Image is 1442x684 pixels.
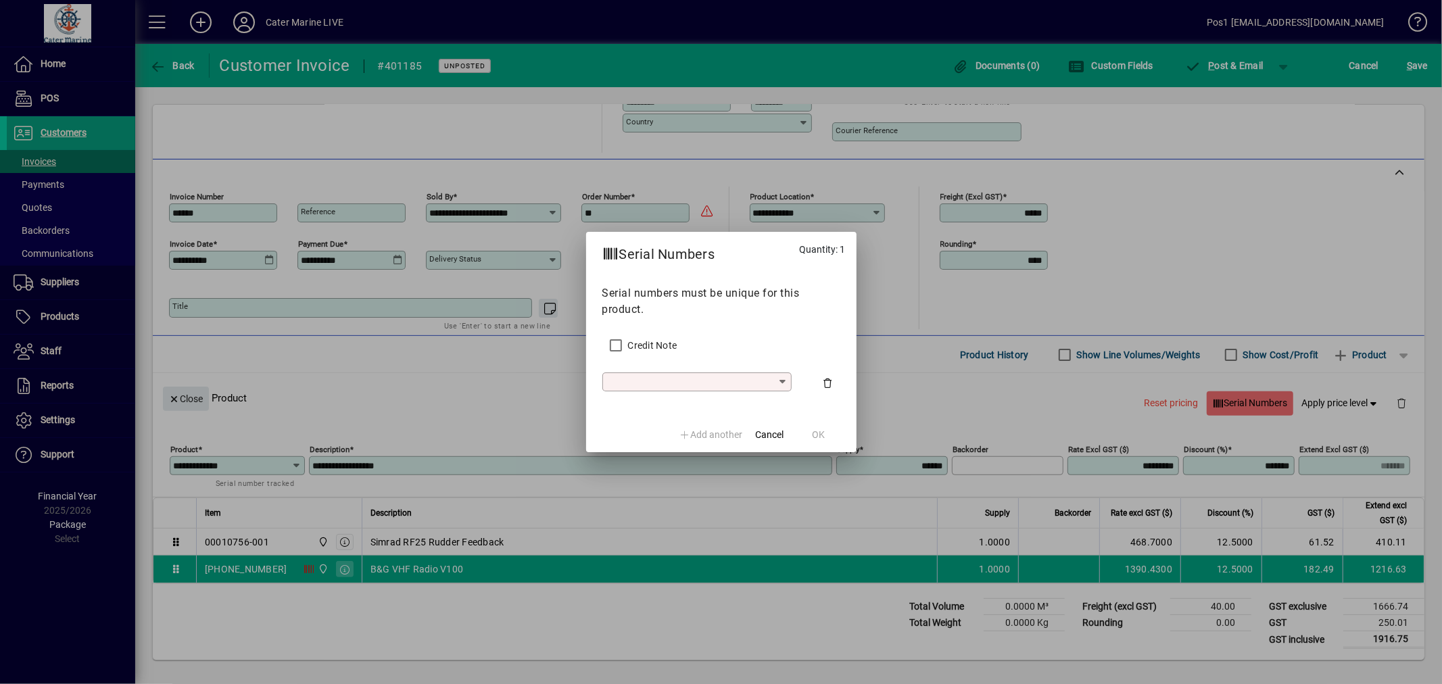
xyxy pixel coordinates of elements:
[602,285,840,318] p: Serial numbers must be unique for this product.
[748,422,792,447] button: Cancel
[789,232,857,272] div: Quantity: 1
[586,232,731,271] h2: Serial Numbers
[756,428,784,442] span: Cancel
[625,339,677,352] label: Credit Note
